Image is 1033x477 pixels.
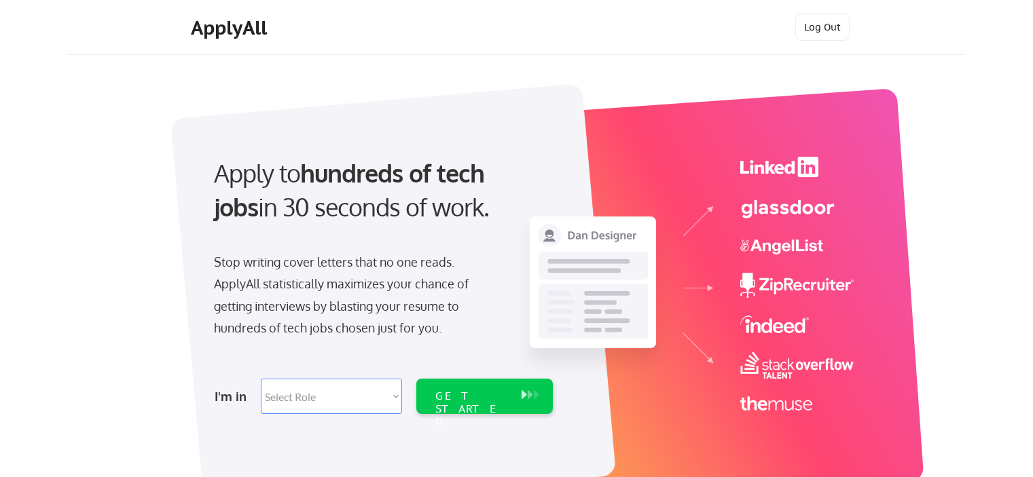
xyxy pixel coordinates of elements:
[214,156,547,225] div: Apply to in 30 seconds of work.
[191,16,271,39] div: ApplyAll
[795,14,850,41] button: Log Out
[214,251,493,339] div: Stop writing cover letters that no one reads. ApplyAll statistically maximizes your chance of get...
[214,157,490,222] strong: hundreds of tech jobs
[435,389,508,429] div: GET STARTED
[215,385,253,407] div: I'm in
